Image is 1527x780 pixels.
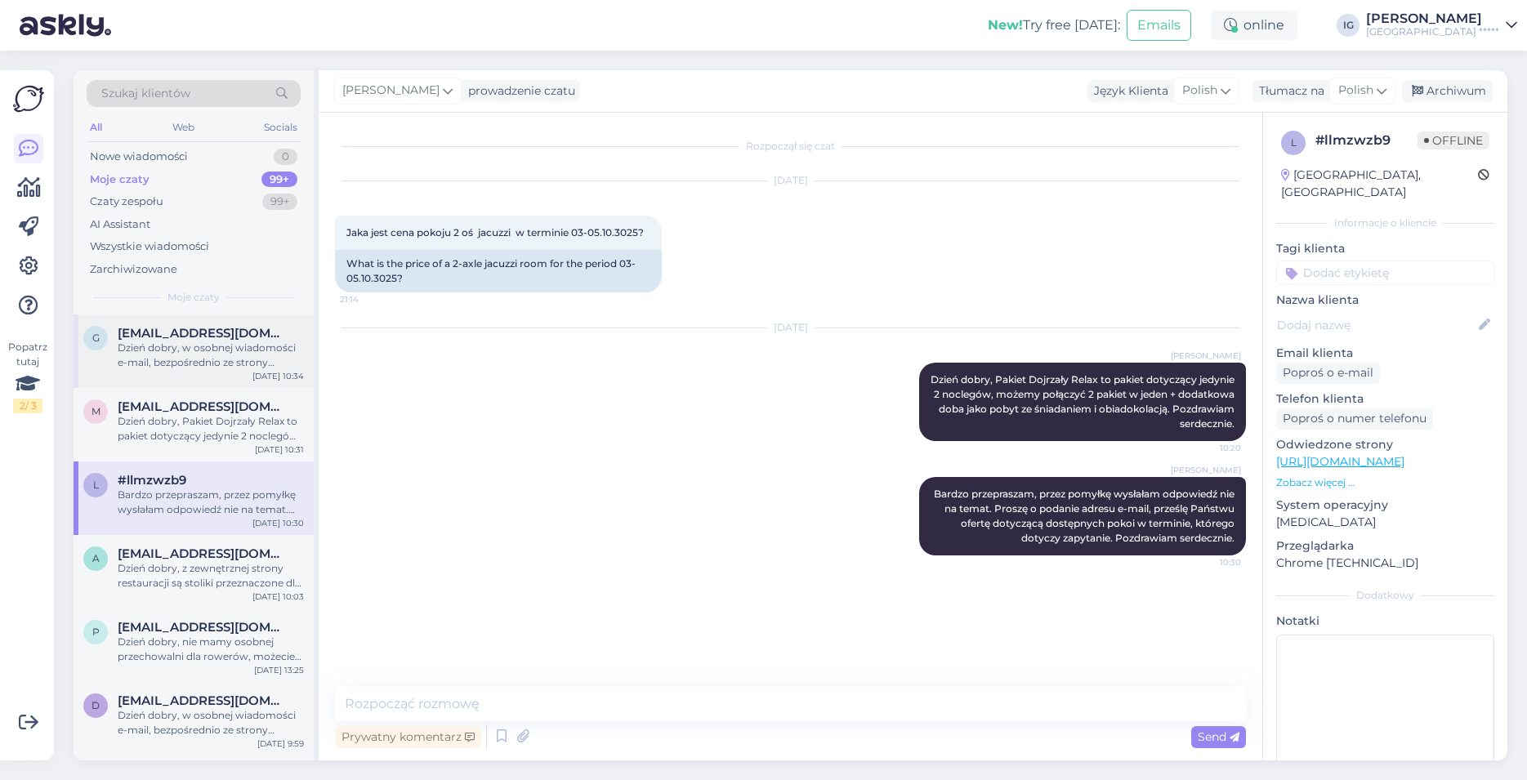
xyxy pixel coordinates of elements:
[1211,11,1297,40] div: online
[118,473,186,488] span: #llmzwzb9
[92,699,100,711] span: d
[1127,10,1191,41] button: Emails
[118,399,288,414] span: meryyk@wp.pl
[257,738,304,750] div: [DATE] 9:59
[262,194,297,210] div: 99+
[274,149,297,165] div: 0
[118,708,304,738] div: Dzień dobry, w osobnej wiadomości e-mail, bezpośrednio ze strony [GEOGRAPHIC_DATA]***** wysłałam ...
[1276,588,1494,603] div: Dodatkowy
[90,172,150,188] div: Moje czaty
[934,488,1237,544] span: Bardzo przepraszam, przez pomyłkę wysłałam odpowiedź nie na temat. Proszę o podanie adresu e-mail...
[118,693,288,708] span: dmalski@wp.pl
[1252,82,1324,100] div: Tłumacz na
[90,194,163,210] div: Czaty zespołu
[13,399,42,413] div: 2 / 3
[1281,167,1478,201] div: [GEOGRAPHIC_DATA], [GEOGRAPHIC_DATA]
[101,85,190,102] span: Szukaj klientów
[1087,82,1168,100] div: Język Klienta
[1276,497,1494,514] p: System operacyjny
[92,405,100,417] span: m
[92,626,100,638] span: p
[1276,475,1494,490] p: Zobacz więcej ...
[1276,454,1404,469] a: [URL][DOMAIN_NAME]
[1291,136,1297,149] span: l
[252,591,304,603] div: [DATE] 10:03
[346,226,644,238] span: Jaka jest cena pokoju 2 oś jacuzzi w terminie 03-05.10.3025?
[335,139,1246,154] div: Rozpoczął się czat
[1276,555,1494,572] p: Chrome [TECHNICAL_ID]
[252,370,304,382] div: [DATE] 10:34
[1366,12,1499,25] div: [PERSON_NAME]
[1315,131,1418,150] div: # llmzwzb9
[1276,390,1494,408] p: Telefon klienta
[118,488,304,517] div: Bardzo przepraszam, przez pomyłkę wysłałam odpowiedź nie na temat. Proszę o podanie adresu e-mail...
[988,17,1023,33] b: New!
[90,238,209,255] div: Wszystkie wiadomości
[92,332,100,344] span: g
[90,149,188,165] div: Nowe wiadomości
[118,341,304,370] div: Dzień dobry, w osobnej wiadomości e-mail, bezpośrednio ze strony [GEOGRAPHIC_DATA]***** wysłałam ...
[1276,436,1494,453] p: Odwiedzone strony
[1337,14,1360,37] div: IG
[1171,464,1241,476] span: [PERSON_NAME]
[342,82,440,100] span: [PERSON_NAME]
[261,172,297,188] div: 99+
[335,250,662,292] div: What is the price of a 2-axle jacuzzi room for the period 03-05.10.3025?
[118,561,304,591] div: Dzień dobry, z zewnętrznej strony restauracji są stoliki przeznaczone dla gości podróżujących z p...
[1276,408,1433,430] div: Poproś o numer telefonu
[1276,345,1494,362] p: Email klienta
[340,293,401,305] span: 21:14
[118,546,288,561] span: angelaramthun@gmx.de
[1276,613,1494,630] p: Notatki
[335,726,481,748] div: Prywatny komentarz
[252,517,304,529] div: [DATE] 10:30
[1366,12,1517,38] a: [PERSON_NAME][GEOGRAPHIC_DATA] *****
[1418,131,1489,149] span: Offline
[87,117,105,138] div: All
[1276,362,1380,384] div: Poproś o e-mail
[118,620,288,635] span: prucprzem@poczta.onet.pl
[1171,350,1241,362] span: [PERSON_NAME]
[1276,514,1494,531] p: [MEDICAL_DATA]
[254,664,304,676] div: [DATE] 13:25
[90,261,177,278] div: Zarchiwizowane
[169,117,198,138] div: Web
[255,443,304,456] div: [DATE] 10:31
[335,320,1246,335] div: [DATE]
[1402,80,1493,102] div: Archiwum
[1180,556,1241,568] span: 10:30
[988,16,1120,35] div: Try free [DATE]:
[1276,261,1494,285] input: Dodać etykietę
[13,83,44,114] img: Askly Logo
[1180,442,1241,454] span: 10:20
[90,216,150,233] div: AI Assistant
[462,82,575,100] div: prowadzenie czatu
[118,414,304,443] div: Dzień dobry, Pakiet Dojrzały Relax to pakiet dotyczący jedynie 2 noclegów, możemy połączyć 2 paki...
[1182,82,1217,100] span: Polish
[93,479,99,491] span: l
[118,635,304,664] div: Dzień dobry, nie mamy osobnej przechowalni dla rowerów, możecie jednak je Państwo pozostawić z za...
[167,290,220,305] span: Moje czaty
[1276,537,1494,555] p: Przeglądarka
[335,173,1246,188] div: [DATE]
[1198,729,1239,744] span: Send
[1338,82,1373,100] span: Polish
[1276,240,1494,257] p: Tagi klienta
[1276,292,1494,309] p: Nazwa klienta
[13,340,42,413] div: Popatrz tutaj
[261,117,301,138] div: Socials
[931,373,1237,430] span: Dzień dobry, Pakiet Dojrzały Relax to pakiet dotyczący jedynie 2 noclegów, możemy połączyć 2 paki...
[92,552,100,564] span: a
[1277,316,1476,334] input: Dodaj nazwę
[1276,216,1494,230] div: Informacje o kliencie
[118,326,288,341] span: goskap2@wp.pl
